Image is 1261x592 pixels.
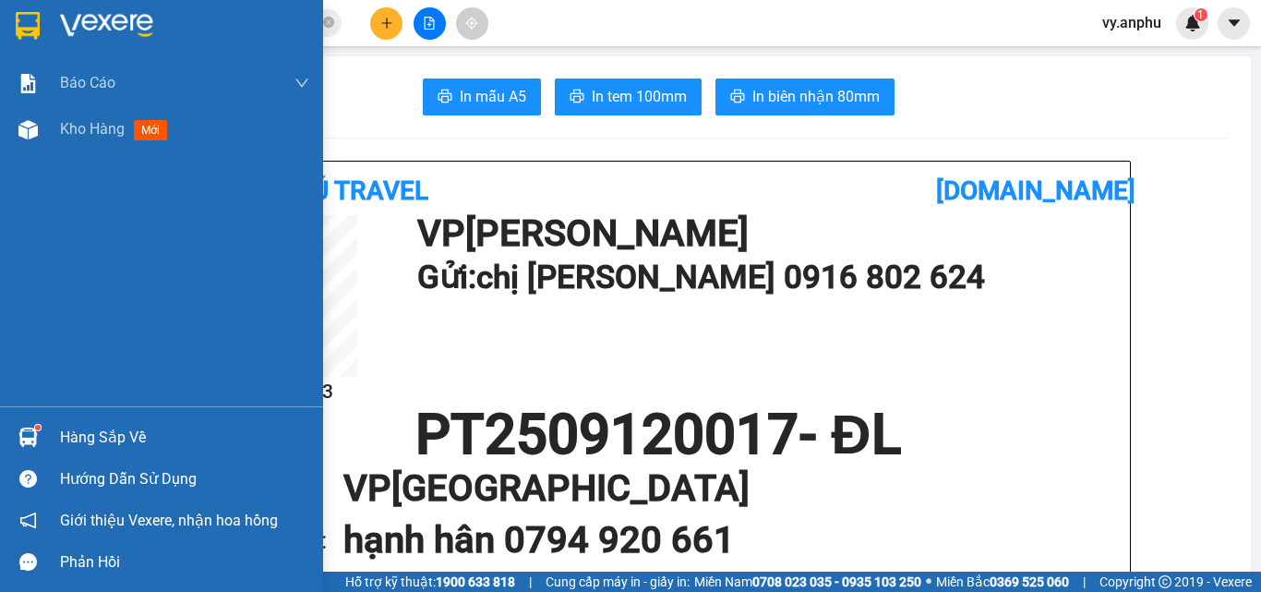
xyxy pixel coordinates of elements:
img: warehouse-icon [18,428,38,447]
button: plus [370,7,402,40]
span: file-add [423,17,436,30]
img: warehouse-icon [18,120,38,139]
img: icon-new-feature [1184,15,1201,31]
button: printerIn biên nhận 80mm [715,79,895,115]
span: Miền Bắc [936,572,1069,592]
span: printer [730,89,745,106]
span: aim [465,17,478,30]
div: Hàng sắp về [60,424,309,452]
h1: Gửi: chị [PERSON_NAME] 0916 802 624 [417,252,1111,303]
span: close-circle [323,15,334,32]
h1: PT2509120017 - ĐL [196,407,1121,463]
span: 1 [1197,8,1204,21]
button: printerIn tem 100mm [555,79,702,115]
img: logo-vxr [16,12,40,40]
strong: 0369 525 060 [990,574,1069,589]
strong: 1900 633 818 [436,574,515,589]
h1: hạnh hân 0794 920 661 [343,514,1084,566]
div: Phản hồi [60,549,309,576]
span: Giới thiệu Vexere, nhận hoa hồng [60,509,278,532]
span: question-circle [19,470,37,488]
b: [DOMAIN_NAME] [936,175,1135,206]
span: Cung cấp máy in - giấy in: [546,572,690,592]
span: close-circle [323,17,334,28]
span: In mẫu A5 [460,85,526,108]
span: ⚪️ [926,578,931,586]
span: down [294,76,309,91]
span: mới [134,120,167,140]
span: printer [438,89,452,106]
h1: VP [GEOGRAPHIC_DATA] [343,463,1084,514]
span: In biên nhận 80mm [752,85,880,108]
span: vy.anphu [1087,11,1176,34]
span: | [1083,572,1086,592]
span: copyright [1159,575,1171,588]
button: file-add [414,7,446,40]
button: printerIn mẫu A5 [423,79,541,115]
b: An Phú Travel [234,175,428,206]
div: Hướng dẫn sử dụng [60,465,309,493]
span: | [529,572,532,592]
sup: 1 [35,425,41,430]
span: printer [570,89,584,106]
sup: 1 [1195,8,1207,21]
img: solution-icon [18,74,38,93]
button: caret-down [1218,7,1250,40]
span: Hỗ trợ kỹ thuật: [345,572,515,592]
span: caret-down [1226,15,1243,31]
span: message [19,553,37,571]
h1: VP [PERSON_NAME] [417,215,1111,252]
strong: 0708 023 035 - 0935 103 250 [752,574,921,589]
span: Báo cáo [60,71,115,94]
span: notification [19,512,37,529]
span: plus [380,17,393,30]
span: Miền Nam [694,572,921,592]
span: In tem 100mm [592,85,687,108]
span: Kho hàng [60,120,125,138]
button: aim [456,7,488,40]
